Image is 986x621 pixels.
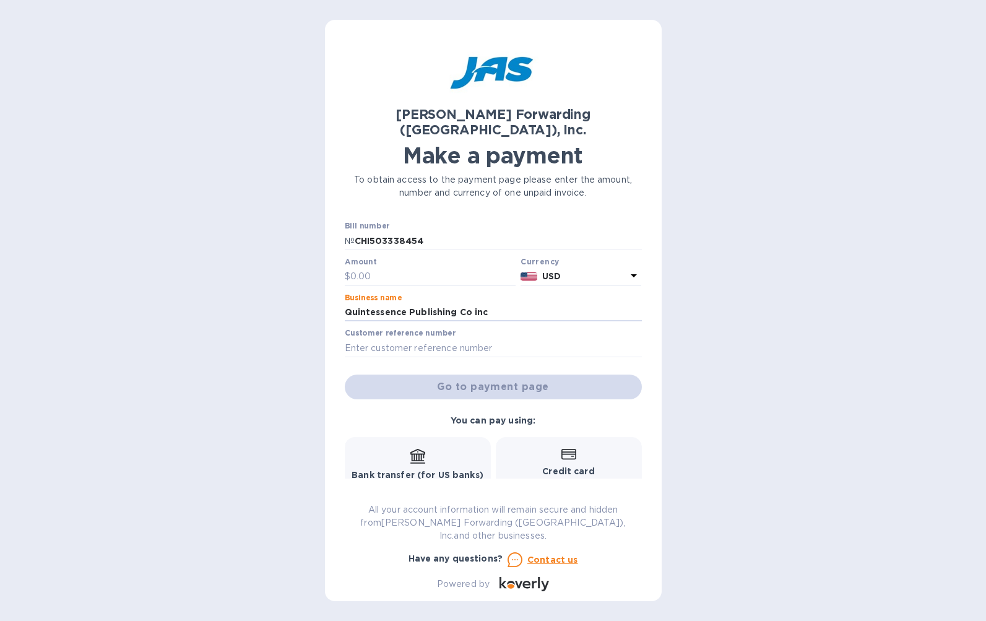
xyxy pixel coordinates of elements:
[345,503,642,542] p: All your account information will remain secure and hidden from [PERSON_NAME] Forwarding ([GEOGRA...
[521,257,559,266] b: Currency
[542,466,594,476] b: Credit card
[437,578,490,591] p: Powered by
[542,271,561,281] b: USD
[352,470,483,480] b: Bank transfer (for US banks)
[345,258,376,266] label: Amount
[396,106,590,137] b: [PERSON_NAME] Forwarding ([GEOGRAPHIC_DATA]), Inc.
[345,294,402,302] label: Business name
[345,270,350,283] p: $
[409,554,503,563] b: Have any questions?
[345,235,355,248] p: №
[345,303,642,322] input: Enter business name
[527,555,578,565] u: Contact us
[355,232,642,250] input: Enter bill number
[345,330,456,337] label: Customer reference number
[345,142,642,168] h1: Make a payment
[345,223,389,230] label: Bill number
[521,272,537,281] img: USD
[345,339,642,357] input: Enter customer reference number
[350,267,516,286] input: 0.00
[451,415,535,425] b: You can pay using:
[345,173,642,199] p: To obtain access to the payment page please enter the amount, number and currency of one unpaid i...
